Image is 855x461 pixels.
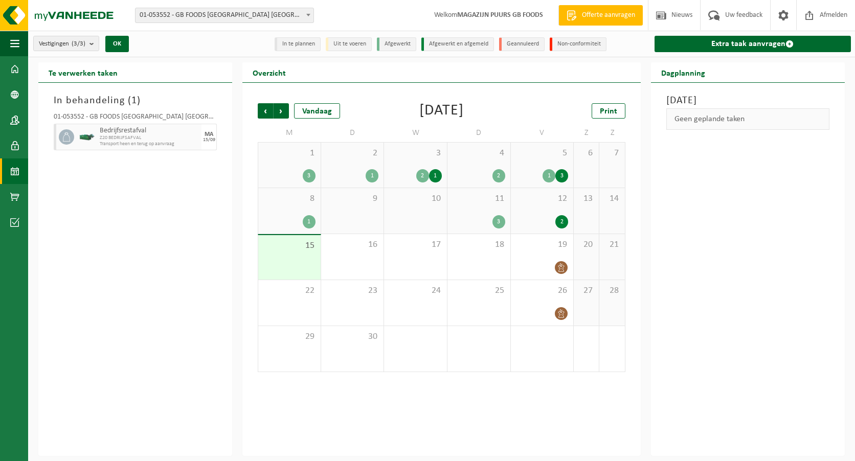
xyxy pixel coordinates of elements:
[384,124,447,142] td: W
[457,11,543,19] strong: MAGAZIJN PUURS GB FOODS
[499,37,545,51] li: Geannuleerd
[516,193,569,204] span: 12
[135,8,314,23] span: 01-053552 - GB FOODS BELGIUM NV - PUURS-SINT-AMANDS
[555,169,568,182] div: 3
[604,239,619,250] span: 21
[54,113,217,124] div: 01-053552 - GB FOODS [GEOGRAPHIC_DATA] [GEOGRAPHIC_DATA] - PUURS-SINT-AMANDS
[389,148,442,159] span: 3
[453,193,505,204] span: 11
[666,93,829,108] h3: [DATE]
[39,36,85,52] span: Vestigingen
[242,62,296,82] h2: Overzicht
[275,37,321,51] li: In te plannen
[516,148,569,159] span: 5
[303,215,316,228] div: 1
[516,239,569,250] span: 19
[105,36,129,52] button: OK
[604,285,619,296] span: 28
[579,285,594,296] span: 27
[258,103,273,119] span: Vorige
[574,124,599,142] td: Z
[419,103,464,119] div: [DATE]
[100,135,199,141] span: Z20 BEDRIJFSAFVAL
[303,169,316,182] div: 3
[604,148,619,159] span: 7
[79,133,95,141] img: HK-XZ-20-GN-01
[600,107,617,116] span: Print
[651,62,715,82] h2: Dagplanning
[543,169,555,182] div: 1
[258,124,321,142] td: M
[263,193,316,204] span: 8
[38,62,128,82] h2: Te verwerken taken
[447,124,511,142] td: D
[326,193,379,204] span: 9
[604,193,619,204] span: 14
[416,169,429,182] div: 2
[321,124,385,142] td: D
[666,108,829,130] div: Geen geplande taken
[599,124,625,142] td: Z
[5,439,171,461] iframe: chat widget
[492,169,505,182] div: 2
[100,127,199,135] span: Bedrijfsrestafval
[326,285,379,296] span: 23
[550,37,606,51] li: Non-conformiteit
[377,37,416,51] li: Afgewerkt
[294,103,340,119] div: Vandaag
[263,240,316,251] span: 15
[429,169,442,182] div: 1
[389,239,442,250] span: 17
[453,148,505,159] span: 4
[326,239,379,250] span: 16
[72,40,85,47] count: (3/3)
[492,215,505,228] div: 3
[579,193,594,204] span: 13
[453,239,505,250] span: 18
[263,148,316,159] span: 1
[326,148,379,159] span: 2
[326,37,372,51] li: Uit te voeren
[555,215,568,228] div: 2
[366,169,378,182] div: 1
[131,96,137,106] span: 1
[263,331,316,342] span: 29
[389,193,442,204] span: 10
[100,141,199,147] span: Transport heen en terug op aanvraag
[263,285,316,296] span: 22
[579,148,594,159] span: 6
[421,37,494,51] li: Afgewerkt en afgemeld
[33,36,99,51] button: Vestigingen(3/3)
[136,8,313,22] span: 01-053552 - GB FOODS BELGIUM NV - PUURS-SINT-AMANDS
[592,103,625,119] a: Print
[516,285,569,296] span: 26
[579,239,594,250] span: 20
[54,93,217,108] h3: In behandeling ( )
[205,131,213,137] div: MA
[326,331,379,342] span: 30
[389,285,442,296] span: 24
[511,124,574,142] td: V
[453,285,505,296] span: 25
[203,137,215,143] div: 15/09
[579,10,638,20] span: Offerte aanvragen
[558,5,643,26] a: Offerte aanvragen
[274,103,289,119] span: Volgende
[655,36,851,52] a: Extra taak aanvragen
